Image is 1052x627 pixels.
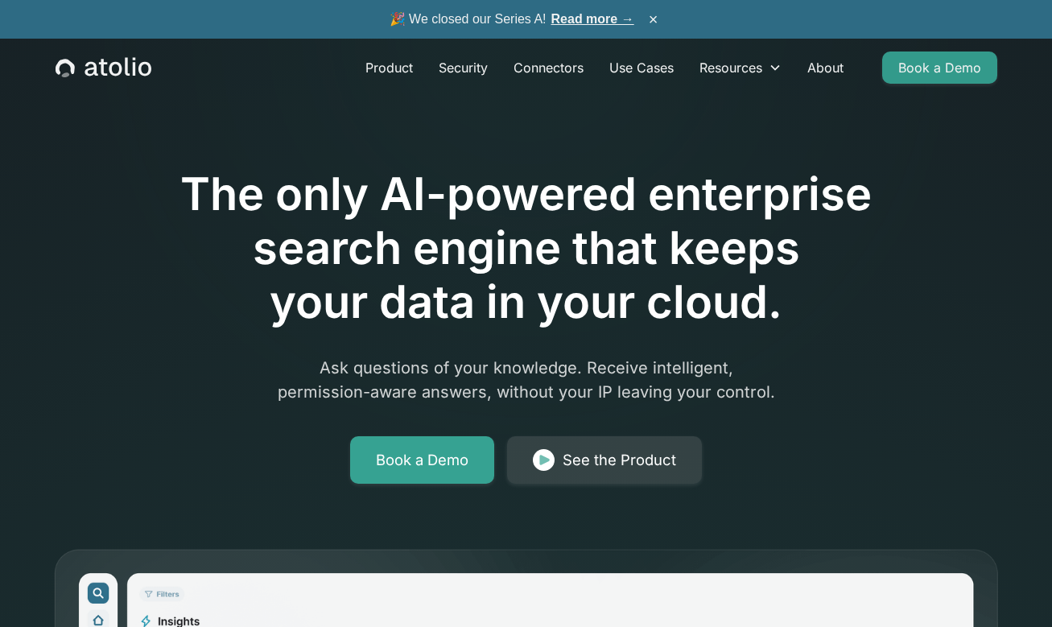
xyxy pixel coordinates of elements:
a: About [794,52,856,84]
a: Product [353,52,426,84]
span: 🎉 We closed our Series A! [390,10,634,29]
div: Resources [699,58,762,77]
a: Security [426,52,501,84]
a: home [56,57,151,78]
a: Read more → [551,12,634,26]
div: See the Product [563,449,676,472]
button: × [644,10,663,28]
p: Ask questions of your knowledge. Receive intelligent, permission-aware answers, without your IP l... [217,356,835,404]
a: See the Product [507,436,702,485]
a: Book a Demo [350,436,494,485]
h1: The only AI-powered enterprise search engine that keeps your data in your cloud. [114,167,939,330]
div: Resources [687,52,794,84]
a: Use Cases [596,52,687,84]
a: Book a Demo [882,52,997,84]
a: Connectors [501,52,596,84]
